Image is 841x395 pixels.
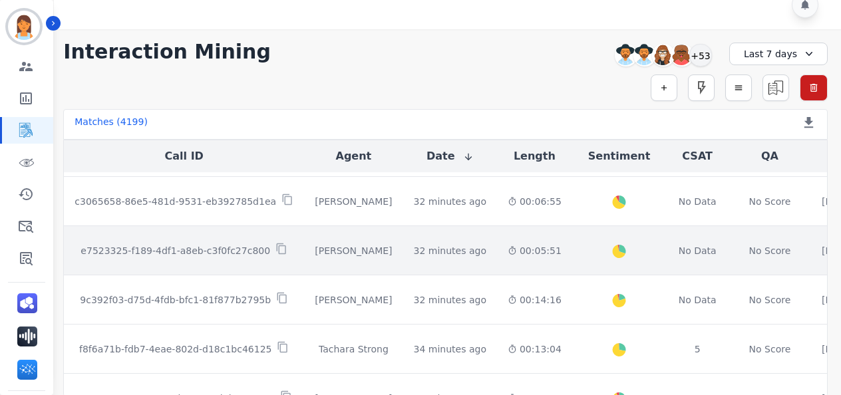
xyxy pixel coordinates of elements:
div: No Data [677,244,718,257]
p: e7523325-f189-4df1-a8eb-c3f0fc27c800 [81,244,270,257]
p: c3065658-86e5-481d-9531-eb392785d1ea [75,195,276,208]
div: Last 7 days [729,43,828,65]
button: Agent [336,148,372,164]
div: 00:14:16 [508,293,562,307]
div: +53 [689,44,712,66]
p: 9c392f03-d75d-4fdb-bfc1-81f877b2795b [80,293,271,307]
button: Length [514,148,556,164]
div: 00:06:55 [508,195,562,208]
div: 32 minutes ago [414,195,486,208]
button: Sentiment [588,148,650,164]
div: 5 [677,342,718,356]
div: 32 minutes ago [414,293,486,307]
div: Tachara Strong [315,342,392,356]
div: Matches ( 4199 ) [75,115,148,134]
div: [PERSON_NAME] [315,244,392,257]
div: No Score [749,195,791,208]
div: No Score [749,244,791,257]
p: f8f6a71b-fdb7-4eae-802d-d18c1bc46125 [79,342,272,356]
div: [PERSON_NAME] [315,293,392,307]
button: CSAT [682,148,713,164]
h1: Interaction Mining [63,40,271,64]
div: 32 minutes ago [414,244,486,257]
div: [PERSON_NAME] [315,195,392,208]
button: QA [761,148,778,164]
div: 34 minutes ago [414,342,486,356]
div: No Score [749,342,791,356]
div: No Data [677,195,718,208]
button: Date [426,148,474,164]
button: Call ID [165,148,204,164]
div: No Score [749,293,791,307]
div: 00:13:04 [508,342,562,356]
div: 00:05:51 [508,244,562,257]
div: No Data [677,293,718,307]
img: Bordered avatar [8,11,40,43]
